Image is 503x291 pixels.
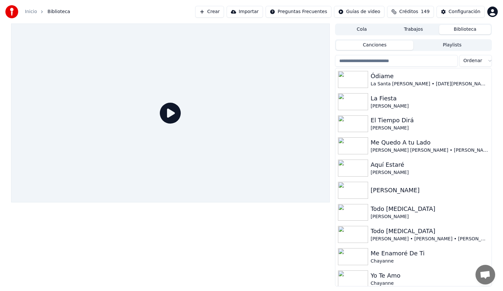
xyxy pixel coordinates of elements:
button: Trabajos [388,25,439,34]
button: Canciones [336,41,414,50]
a: Chat abierto [475,265,495,284]
div: Todo [MEDICAL_DATA] [371,204,489,214]
div: [PERSON_NAME] [371,125,489,131]
div: Me Quedo A tu Lado [371,138,489,147]
div: Yo Te Amo [371,271,489,280]
span: Ordenar [463,58,482,64]
div: [PERSON_NAME] [371,103,489,110]
div: [PERSON_NAME] • [PERSON_NAME] • [PERSON_NAME] [371,236,489,242]
div: Chayanne [371,258,489,265]
div: Todo [MEDICAL_DATA] [371,227,489,236]
div: Chayanne [371,280,489,287]
div: [PERSON_NAME] [371,214,489,220]
div: Aquí Estaré [371,160,489,169]
button: Crear [195,6,224,18]
button: Guías de video [334,6,384,18]
div: La Fiesta [371,94,489,103]
span: 149 [421,9,430,15]
button: Preguntas Frecuentes [266,6,331,18]
img: youka [5,5,18,18]
div: Me Enamoré De Ti [371,249,489,258]
button: Cola [336,25,388,34]
div: La Santa [PERSON_NAME] • [DATE][PERSON_NAME] [371,81,489,87]
div: [PERSON_NAME] [371,186,489,195]
span: Créditos [399,9,418,15]
button: Playlists [413,41,491,50]
nav: breadcrumb [25,9,70,15]
div: [PERSON_NAME] [371,169,489,176]
button: Créditos149 [387,6,434,18]
div: Ódiame [371,72,489,81]
div: [PERSON_NAME] [PERSON_NAME] • [PERSON_NAME] [371,147,489,154]
button: Biblioteca [439,25,491,34]
button: Importar [227,6,263,18]
span: Biblioteca [47,9,70,15]
button: Configuración [437,6,485,18]
div: El Tiempo Dirá [371,116,489,125]
div: Configuración [449,9,480,15]
a: Inicio [25,9,37,15]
